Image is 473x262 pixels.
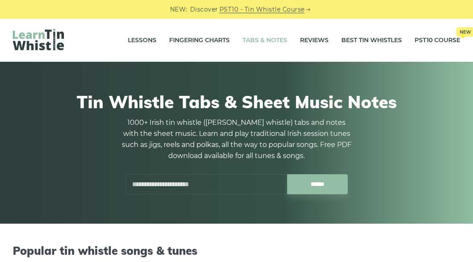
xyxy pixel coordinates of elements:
a: Lessons [128,30,156,51]
img: LearnTinWhistle.com [13,29,64,50]
h1: Tin Whistle Tabs & Sheet Music Notes [17,92,456,112]
a: Best Tin Whistles [341,30,402,51]
a: Tabs & Notes [242,30,287,51]
p: 1000+ Irish tin whistle ([PERSON_NAME] whistle) tabs and notes with the sheet music. Learn and pl... [121,117,352,161]
a: Reviews [300,30,329,51]
a: PST10 CourseNew [415,30,460,51]
a: Fingering Charts [169,30,230,51]
h2: Popular tin whistle songs & tunes [13,244,460,257]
